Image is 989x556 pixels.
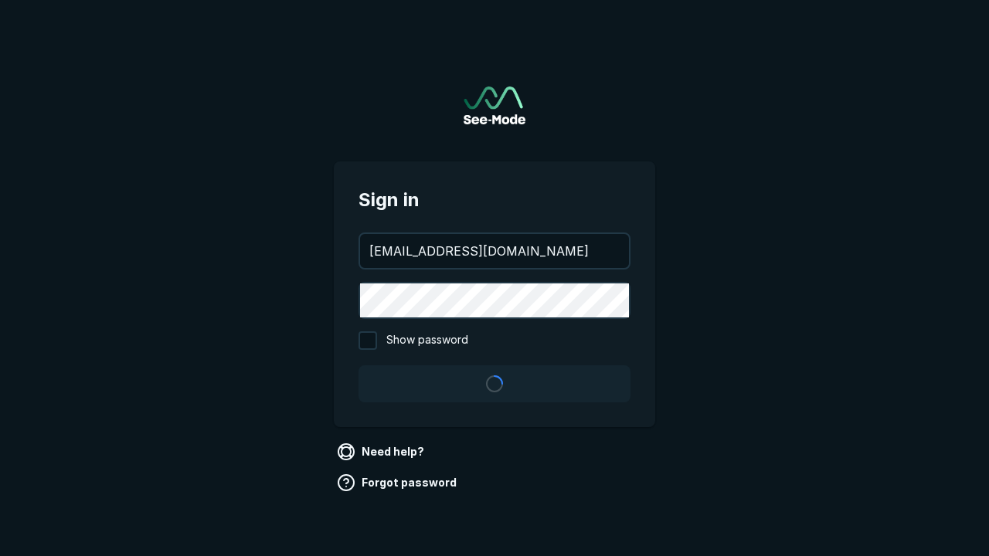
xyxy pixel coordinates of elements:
span: Sign in [359,186,630,214]
a: Need help? [334,439,430,464]
img: See-Mode Logo [464,86,525,124]
span: Show password [386,331,468,350]
a: Go to sign in [464,86,525,124]
a: Forgot password [334,470,463,495]
input: your@email.com [360,234,629,268]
